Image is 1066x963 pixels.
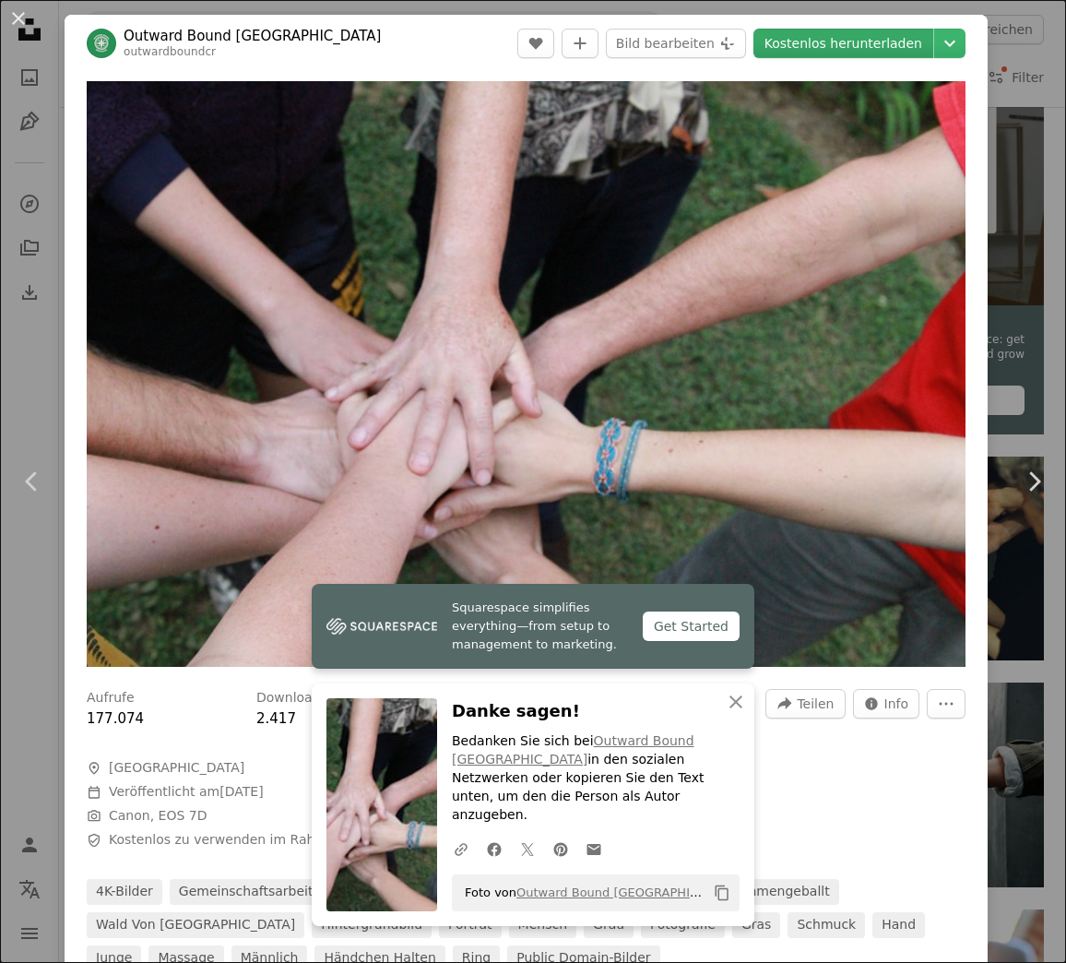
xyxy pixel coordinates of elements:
span: Info [884,690,909,718]
a: Kostenlos herunterladen [753,29,933,58]
div: Get Started [643,612,740,641]
a: outwardboundcr [124,45,216,58]
a: Auf Twitter teilen [511,830,544,867]
button: Dieses Bild heranzoomen [87,81,965,667]
span: Kostenlos zu verwenden im Rahmen der [109,831,473,850]
a: Outward Bound [GEOGRAPHIC_DATA] [124,27,381,45]
span: Foto von auf [456,878,706,908]
button: Dieses Bild teilen [765,689,845,719]
button: Downloadgröße auswählen [934,29,965,58]
img: Zum Profil von Outward Bound Costa Rica [87,29,116,58]
a: Gras [732,912,780,938]
span: 2.417 [256,710,296,727]
h3: Danke sagen! [452,698,740,725]
a: Squarespace simplifies everything—from setup to management to marketing.Get Started [312,584,754,669]
a: Auf Facebook teilen [478,830,511,867]
p: Bedanken Sie sich bei in den sozialen Netzwerken oder kopieren Sie den Text unten, um den die Per... [452,732,740,825]
button: In die Zwischenablage kopieren [706,877,738,909]
h3: Downloads [256,689,327,707]
a: Hand [872,912,925,938]
a: Gemeinschaftsarbeit [170,879,323,905]
a: Via E-Mail teilen teilen [577,830,610,867]
button: Bild bearbeiten [606,29,746,58]
a: Schmuck [788,912,865,938]
h3: Aufrufe [87,689,135,707]
span: Squarespace simplifies everything—from setup to management to marketing. [452,599,628,654]
a: 4K-Bilder [87,879,162,905]
a: Auf Pinterest teilen [544,830,577,867]
span: [GEOGRAPHIC_DATA] [109,759,244,778]
button: Weitere Aktionen [927,689,965,719]
img: file-1747939142011-51e5cc87e3c9 [326,612,437,640]
button: Statistiken zu diesem Bild [853,689,920,719]
button: Gefällt mir [517,29,554,58]
button: Zu Kollektion hinzufügen [562,29,598,58]
span: Veröffentlicht am [109,784,264,799]
a: Outward Bound [GEOGRAPHIC_DATA] [452,733,694,767]
a: Weiter [1001,393,1066,570]
span: Teilen [797,690,834,718]
time: 4. Januar 2024 um 18:55:42 MEZ [219,784,263,799]
img: eine Gruppe von Menschen, die ihre Hände zusammenlegen [87,81,965,667]
span: 177.074 [87,710,144,727]
a: Outward Bound [GEOGRAPHIC_DATA] [516,886,740,899]
a: Wald von [GEOGRAPHIC_DATA] [87,912,304,938]
button: Canon, EOS 7D [109,807,207,826]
